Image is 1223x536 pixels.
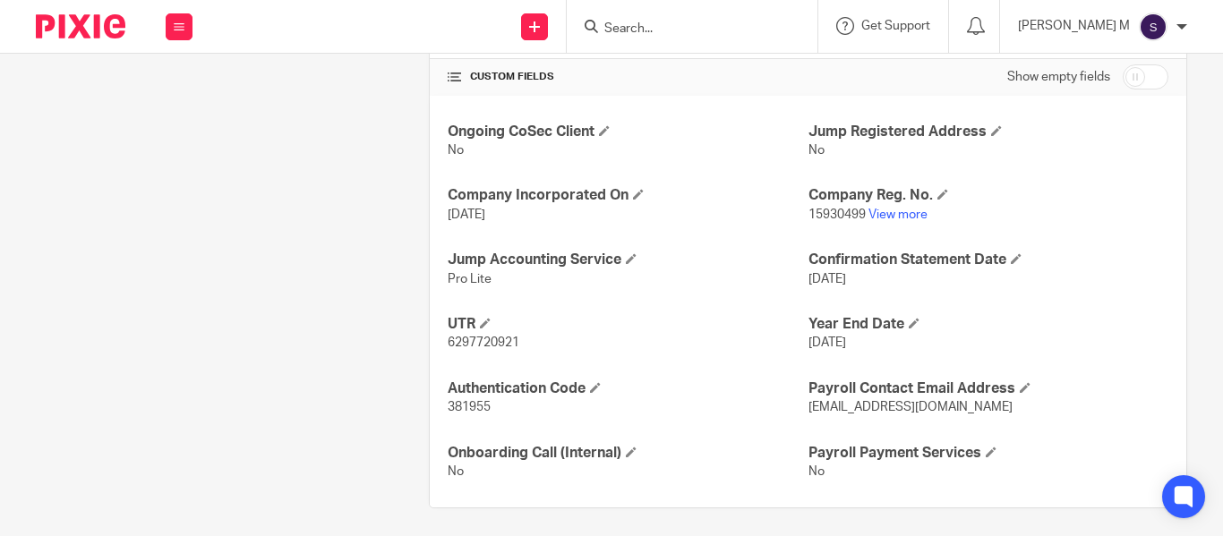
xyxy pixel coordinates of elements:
[808,465,825,478] span: No
[808,186,1168,205] h4: Company Reg. No.
[808,444,1168,463] h4: Payroll Payment Services
[448,273,492,285] span: Pro Lite
[603,21,764,38] input: Search
[36,14,125,38] img: Pixie
[448,123,808,141] h4: Ongoing CoSec Client
[448,315,808,334] h4: UTR
[448,70,808,84] h4: CUSTOM FIELDS
[808,315,1168,334] h4: Year End Date
[448,379,808,398] h4: Authentication Code
[868,208,928,221] a: View more
[448,144,464,157] span: No
[1007,68,1110,86] label: Show empty fields
[808,273,846,285] span: [DATE]
[448,336,519,349] span: 6297720921
[808,251,1168,269] h4: Confirmation Statement Date
[861,20,930,32] span: Get Support
[448,186,808,205] h4: Company Incorporated On
[1139,13,1167,41] img: svg%3E
[448,251,808,269] h4: Jump Accounting Service
[808,123,1168,141] h4: Jump Registered Address
[448,465,464,478] span: No
[448,401,491,413] span: 381955
[808,144,825,157] span: No
[808,379,1168,398] h4: Payroll Contact Email Address
[808,401,1013,413] span: [EMAIL_ADDRESS][DOMAIN_NAME]
[808,208,866,221] span: 15930499
[448,208,485,221] span: [DATE]
[808,336,846,349] span: [DATE]
[448,444,808,463] h4: Onboarding Call (Internal)
[1018,17,1130,35] p: [PERSON_NAME] M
